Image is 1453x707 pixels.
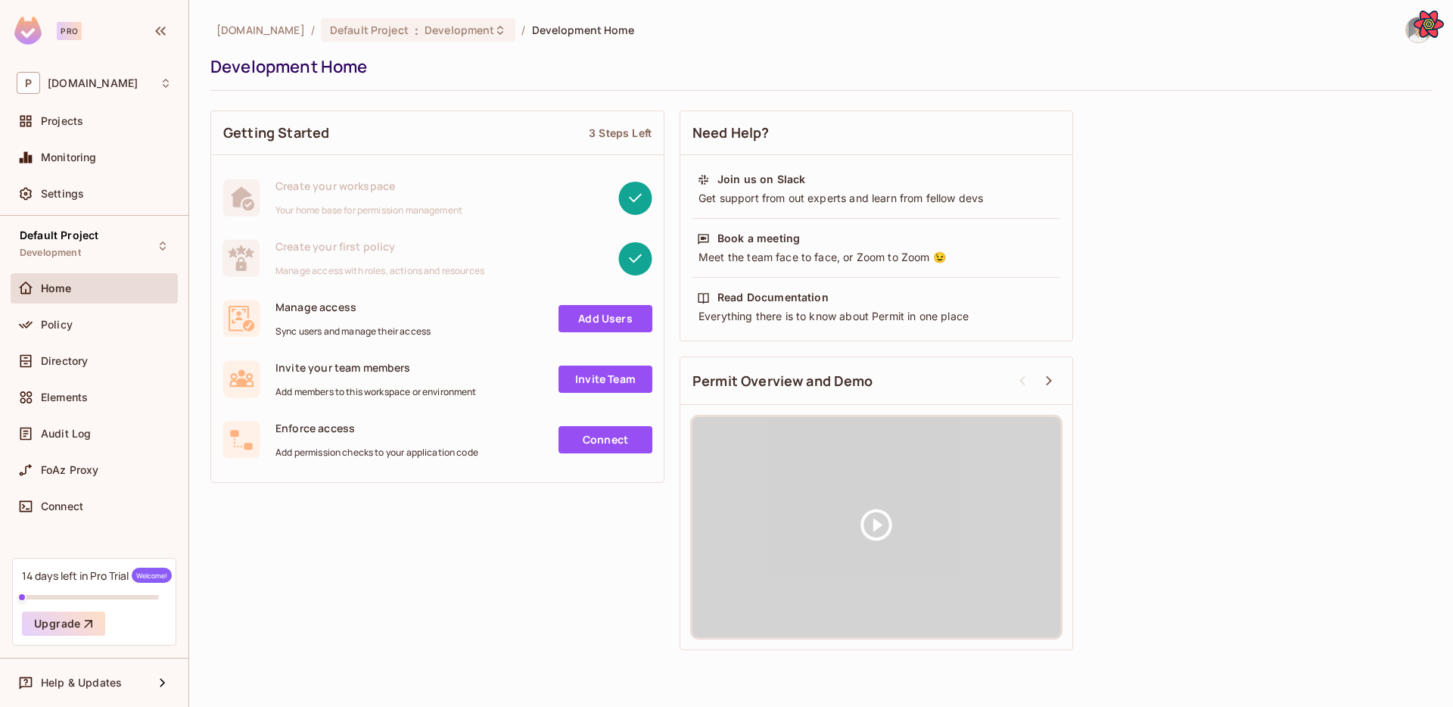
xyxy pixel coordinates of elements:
[275,421,478,435] span: Enforce access
[41,464,99,476] span: FoAz Proxy
[558,366,652,393] a: Invite Team
[692,372,873,391] span: Permit Overview and Demo
[20,247,81,259] span: Development
[425,23,494,37] span: Development
[275,360,477,375] span: Invite your team members
[558,426,652,453] a: Connect
[311,23,315,37] li: /
[41,391,88,403] span: Elements
[41,677,122,689] span: Help & Updates
[14,17,42,45] img: SReyMgAAAABJRU5ErkJggg==
[17,72,40,94] span: P
[41,282,72,294] span: Home
[210,55,1424,78] div: Development Home
[1414,9,1444,39] button: Open React Query Devtools
[216,23,305,37] span: the active workspace
[275,239,484,254] span: Create your first policy
[1406,17,1431,42] img: Omer Zuarets
[275,179,462,193] span: Create your workspace
[589,126,652,140] div: 3 Steps Left
[414,24,419,36] span: :
[132,568,172,583] span: Welcome!
[717,172,805,187] div: Join us on Slack
[223,123,329,142] span: Getting Started
[41,355,88,367] span: Directory
[717,231,800,246] div: Book a meeting
[697,309,1056,324] div: Everything there is to know about Permit in one place
[57,22,82,40] div: Pro
[558,305,652,332] a: Add Users
[692,123,770,142] span: Need Help?
[22,568,172,583] div: 14 days left in Pro Trial
[275,386,477,398] span: Add members to this workspace or environment
[275,325,431,338] span: Sync users and manage their access
[275,447,478,459] span: Add permission checks to your application code
[521,23,525,37] li: /
[41,115,83,127] span: Projects
[717,290,829,305] div: Read Documentation
[41,188,84,200] span: Settings
[41,151,97,164] span: Monitoring
[275,300,431,314] span: Manage access
[275,204,462,216] span: Your home base for permission management
[697,191,1056,206] div: Get support from out experts and learn from fellow devs
[330,23,409,37] span: Default Project
[22,612,105,636] button: Upgrade
[41,319,73,331] span: Policy
[275,265,484,277] span: Manage access with roles, actions and resources
[48,77,138,89] span: Workspace: permit.io
[41,500,83,512] span: Connect
[20,229,98,241] span: Default Project
[697,250,1056,265] div: Meet the team face to face, or Zoom to Zoom 😉
[41,428,91,440] span: Audit Log
[532,23,634,37] span: Development Home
